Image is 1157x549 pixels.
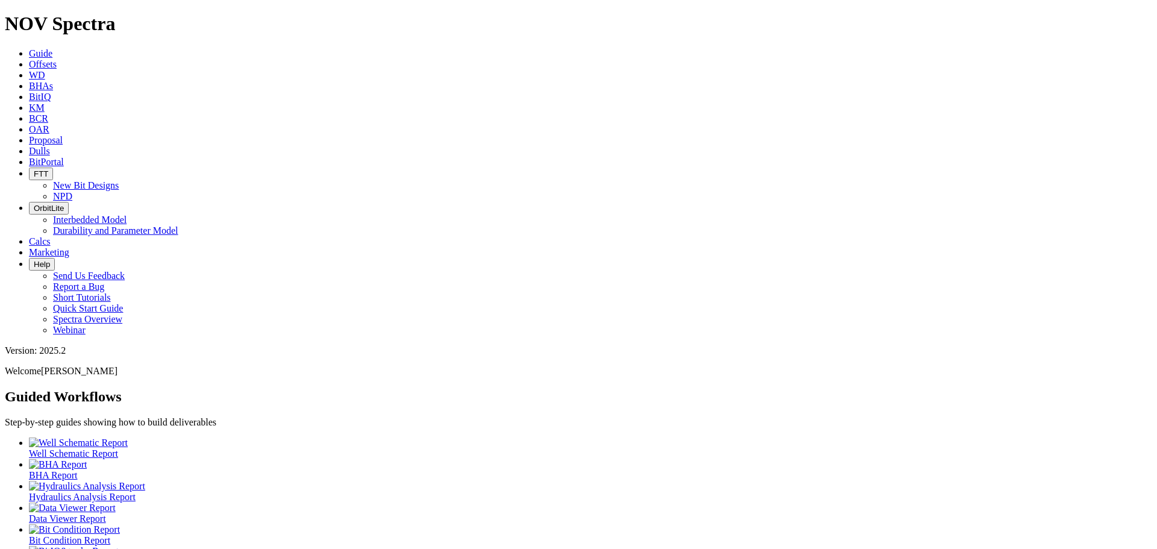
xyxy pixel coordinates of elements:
a: New Bit Designs [53,180,119,190]
a: Marketing [29,247,69,257]
a: Webinar [53,325,86,335]
a: Quick Start Guide [53,303,123,313]
p: Welcome [5,366,1152,377]
span: [PERSON_NAME] [41,366,118,376]
a: NPD [53,191,72,201]
a: BHA Report BHA Report [29,459,1152,480]
span: Well Schematic Report [29,448,118,459]
a: Calcs [29,236,51,246]
a: BitPortal [29,157,64,167]
a: Bit Condition Report Bit Condition Report [29,524,1152,545]
a: Durability and Parameter Model [53,225,178,236]
a: BHAs [29,81,53,91]
p: Step-by-step guides showing how to build deliverables [5,417,1152,428]
div: Version: 2025.2 [5,345,1152,356]
span: OrbitLite [34,204,64,213]
a: BCR [29,113,48,124]
a: OAR [29,124,49,134]
span: Hydraulics Analysis Report [29,492,136,502]
a: Data Viewer Report Data Viewer Report [29,503,1152,524]
img: BHA Report [29,459,87,470]
a: Interbedded Model [53,215,127,225]
a: Guide [29,48,52,58]
button: OrbitLite [29,202,69,215]
span: BHA Report [29,470,77,480]
a: Hydraulics Analysis Report Hydraulics Analysis Report [29,481,1152,502]
a: Proposal [29,135,63,145]
a: BitIQ [29,92,51,102]
a: Short Tutorials [53,292,111,303]
a: Send Us Feedback [53,271,125,281]
a: Spectra Overview [53,314,122,324]
span: Bit Condition Report [29,535,110,545]
button: FTT [29,168,53,180]
img: Hydraulics Analysis Report [29,481,145,492]
img: Data Viewer Report [29,503,116,513]
a: WD [29,70,45,80]
span: Help [34,260,50,269]
img: Bit Condition Report [29,524,120,535]
h1: NOV Spectra [5,13,1152,35]
span: FTT [34,169,48,178]
img: Well Schematic Report [29,438,128,448]
a: KM [29,102,45,113]
h2: Guided Workflows [5,389,1152,405]
a: Report a Bug [53,281,104,292]
span: Data Viewer Report [29,513,106,524]
a: Offsets [29,59,57,69]
a: Well Schematic Report Well Schematic Report [29,438,1152,459]
button: Help [29,258,55,271]
a: Dulls [29,146,50,156]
